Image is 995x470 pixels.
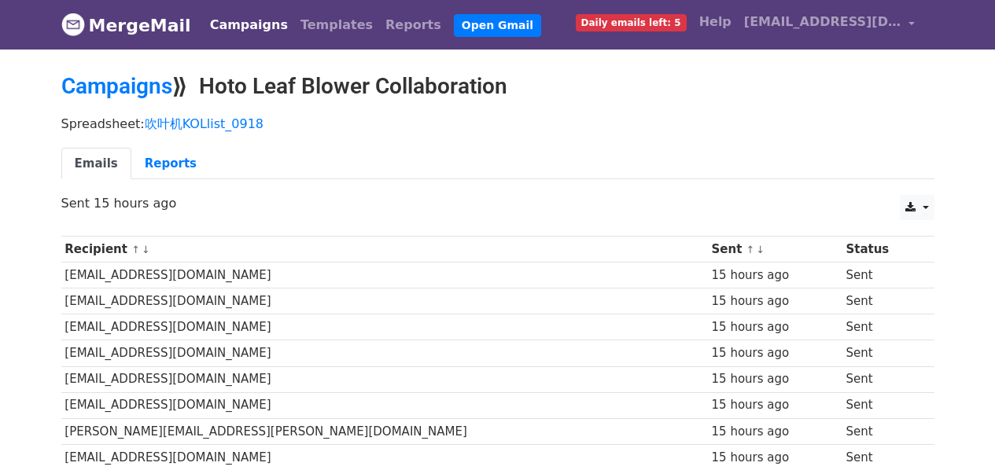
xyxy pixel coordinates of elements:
a: [EMAIL_ADDRESS][DOMAIN_NAME] [738,6,922,43]
td: Sent [842,366,923,392]
td: Sent [842,418,923,444]
p: Spreadsheet: [61,116,934,132]
td: Sent [842,263,923,288]
td: [EMAIL_ADDRESS][DOMAIN_NAME] [61,444,708,470]
span: [EMAIL_ADDRESS][DOMAIN_NAME] [744,13,901,31]
td: Sent [842,392,923,418]
a: Campaigns [61,73,172,99]
td: [EMAIL_ADDRESS][DOMAIN_NAME] [61,340,708,366]
a: Templates [294,9,379,41]
div: 15 hours ago [712,292,838,310]
div: 15 hours ago [712,344,838,362]
a: ↑ [131,244,140,255]
a: Reports [131,148,210,180]
div: 15 hours ago [712,370,838,388]
div: 15 hours ago [712,449,838,467]
td: [EMAIL_ADDRESS][DOMAIN_NAME] [61,263,708,288]
div: 15 hours ago [712,423,838,441]
div: 15 hours ago [712,396,838,414]
td: Sent [842,444,923,470]
td: [EMAIL_ADDRESS][DOMAIN_NAME] [61,314,708,340]
td: [EMAIL_ADDRESS][DOMAIN_NAME] [61,366,708,392]
h2: ⟫ Hoto Leaf Blower Collaboration [61,73,934,100]
a: ↑ [746,244,755,255]
a: Daily emails left: 5 [569,6,693,38]
div: 15 hours ago [712,318,838,336]
td: Sent [842,314,923,340]
th: Sent [708,237,842,263]
td: [PERSON_NAME][EMAIL_ADDRESS][PERSON_NAME][DOMAIN_NAME] [61,418,708,444]
span: Daily emails left: 5 [576,14,687,31]
a: Reports [379,9,448,41]
a: ↓ [142,244,150,255]
img: MergeMail logo [61,13,85,36]
div: 15 hours ago [712,266,838,285]
a: ↓ [756,244,765,255]
p: Sent 15 hours ago [61,195,934,211]
th: Recipient [61,237,708,263]
th: Status [842,237,923,263]
td: [EMAIL_ADDRESS][DOMAIN_NAME] [61,392,708,418]
a: 吹叶机KOLlist_0918 [145,116,263,131]
a: Campaigns [204,9,294,41]
td: Sent [842,340,923,366]
a: MergeMail [61,9,191,42]
a: Open Gmail [454,14,541,37]
a: Help [693,6,738,38]
td: Sent [842,288,923,314]
td: [EMAIL_ADDRESS][DOMAIN_NAME] [61,288,708,314]
a: Emails [61,148,131,180]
